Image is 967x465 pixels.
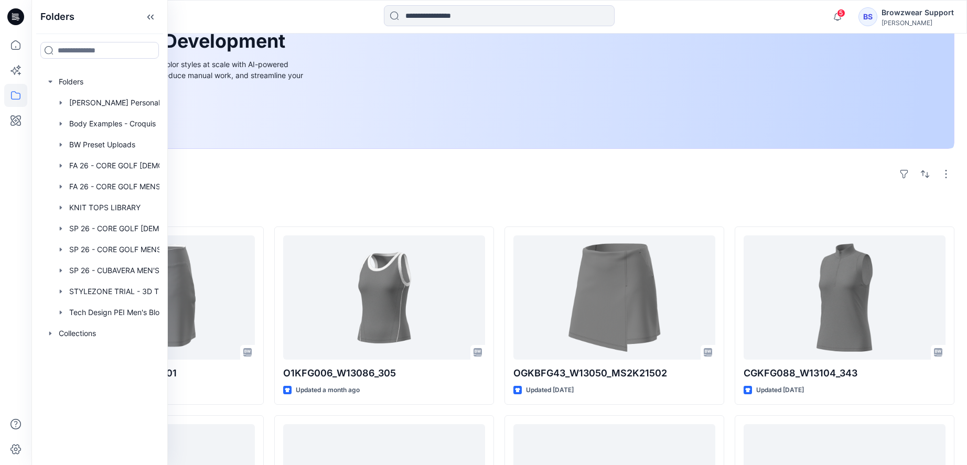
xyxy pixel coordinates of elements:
div: [PERSON_NAME] [882,19,954,27]
span: 5 [837,9,845,17]
p: CGKFG088_W13104_343 [744,366,945,381]
div: Explore ideas faster and recolor styles at scale with AI-powered tools that boost creativity, red... [70,59,306,92]
p: OGKBFG43_W13050_MS2K21502 [513,366,715,381]
p: Updated a month ago [296,385,360,396]
a: OGKBFG43_W13050_MS2K21502 [513,235,715,360]
a: CGKFG088_W13104_343 [744,235,945,360]
div: BS [858,7,877,26]
div: Browzwear Support [882,6,954,19]
a: O1KFG006_W13086_305 [283,235,485,360]
p: Updated [DATE] [526,385,574,396]
a: Discover more [70,104,306,125]
p: Updated [DATE] [756,385,804,396]
h4: Styles [44,203,954,216]
p: O1KFG006_W13086_305 [283,366,485,381]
